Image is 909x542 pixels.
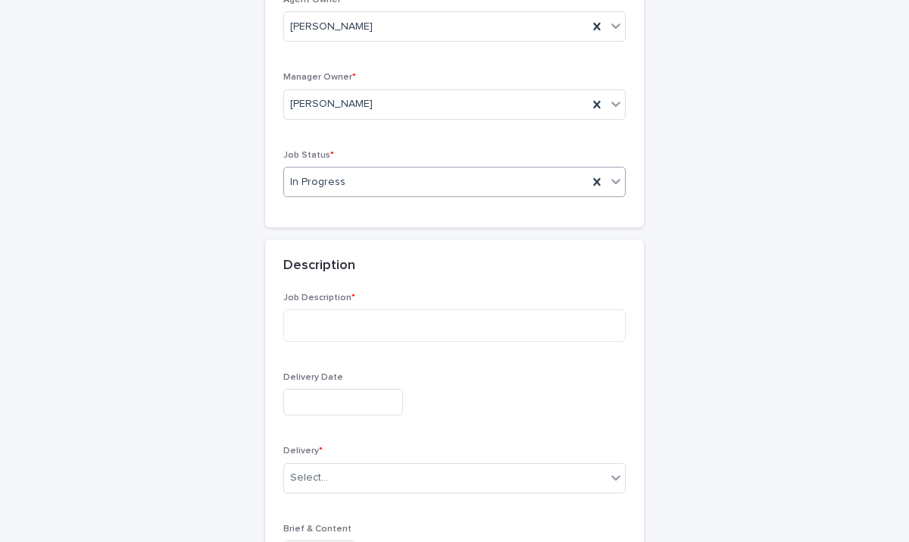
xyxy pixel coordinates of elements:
[283,293,355,302] span: Job Description
[290,470,328,486] div: Select...
[283,73,356,82] span: Manager Owner
[290,174,345,190] span: In Progress
[283,525,351,534] span: Brief & Content
[283,373,343,382] span: Delivery Date
[283,151,334,160] span: Job Status
[283,446,323,456] span: Delivery
[290,19,373,35] span: [PERSON_NAME]
[283,258,355,274] h2: Description
[290,96,373,112] span: [PERSON_NAME]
